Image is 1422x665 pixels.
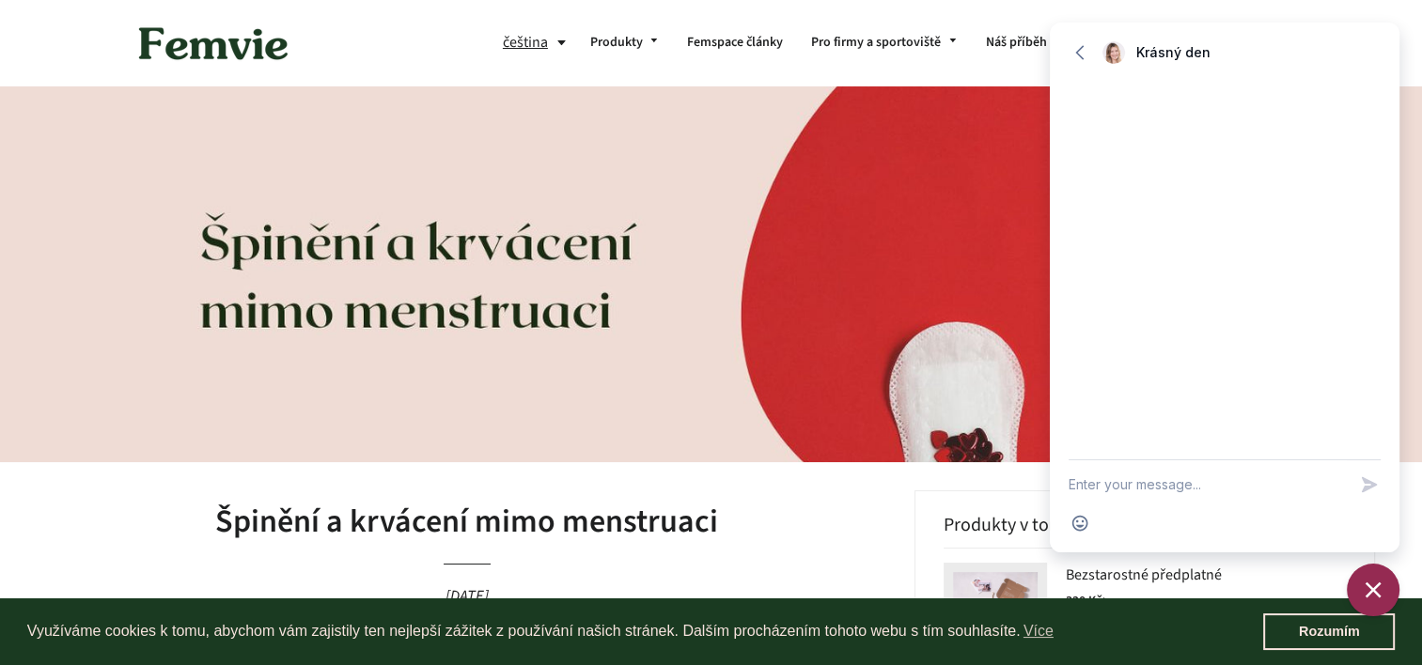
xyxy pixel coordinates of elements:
[503,30,576,55] button: čeština
[972,19,1061,68] a: Náš příběh
[1066,592,1108,611] span: 320 Kč
[576,19,674,68] a: Produkty
[1021,617,1056,645] a: learn more about cookies
[673,19,797,68] a: Femspace články
[27,617,1263,645] span: Využíváme cookies k tomu, abychom vám zajistily ten nejlepší zážitek z používání našich stránek. ...
[797,19,972,68] a: Pro firmy a sportoviště
[1066,563,1222,587] span: Bezstarostné předplatné
[1066,563,1346,613] a: Bezstarostné předplatné 320 Kč
[944,515,1346,549] h3: Produkty v tomto článku
[445,585,489,608] time: [DATE]
[47,500,886,545] h1: Špinění a krvácení mimo menstruaci
[129,14,298,72] img: Femvie
[1263,613,1395,651] a: dismiss cookie message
